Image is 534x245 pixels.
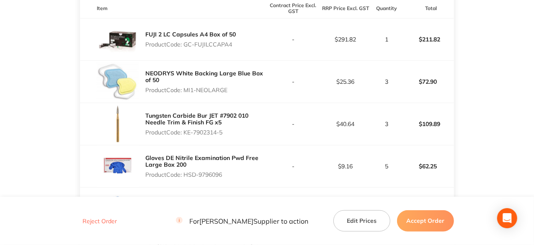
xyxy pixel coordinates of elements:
p: $9.16 [320,163,371,170]
button: Edit Prices [333,210,390,231]
p: Product Code: GC-FUJILCCAPA4 [145,41,236,48]
p: 3 [372,121,401,127]
a: NEODRYS White Backing Large Blue Box of 50 [145,70,263,84]
img: MnE3d3dqaA [97,61,139,103]
p: $109.89 [402,114,454,134]
p: $72.90 [402,72,454,92]
p: Product Code: KE-7902314-5 [145,129,267,136]
p: 3 [372,78,401,85]
a: Gloves DE Nitrile Examination Pwd Free Large Box 200 [145,154,258,168]
a: Tungsten Carbide Bur JET #7902 010 Needle Trim & Finish FG x5 [145,112,248,126]
p: Product Code: HSD-9796096 [145,171,267,178]
p: For [PERSON_NAME] Supplier to action [176,217,308,225]
img: aW1lb2tiOA [97,145,139,187]
div: Open Intercom Messenger [497,208,517,228]
img: eWhsOTRkaA [97,188,139,230]
img: amEyMHZkdg [97,103,139,145]
p: 1 [372,36,401,43]
p: $62.25 [402,156,454,176]
a: FUJI 2 LC Capsules A4 Box of 50 [145,31,236,38]
button: Reject Order [80,217,119,225]
p: - [268,36,319,43]
p: Product Code: MI1-NEOLARGE [145,87,267,93]
p: $25.36 [320,78,371,85]
img: cG55aGdmaw [97,18,139,60]
p: $291.82 [320,36,371,43]
p: $211.82 [402,29,454,49]
p: - [268,121,319,127]
p: - [268,78,319,85]
p: $40.64 [320,121,371,127]
p: 5 [372,163,401,170]
button: Accept Order [397,210,454,231]
p: - [268,163,319,170]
